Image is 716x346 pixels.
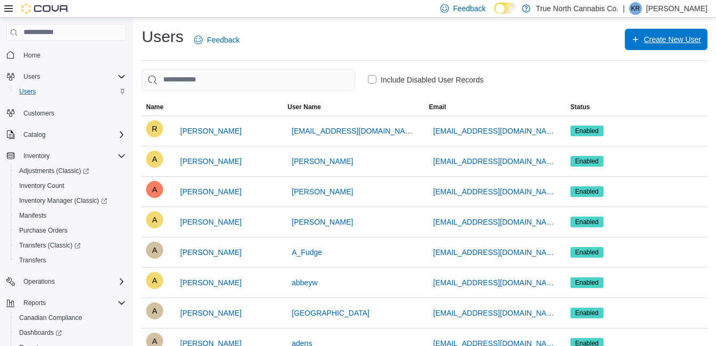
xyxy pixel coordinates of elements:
[15,179,126,192] span: Inventory Count
[19,241,81,250] span: Transfers (Classic)
[152,151,157,168] span: A
[433,308,558,318] span: [EMAIL_ADDRESS][DOMAIN_NAME]
[494,3,517,14] input: Dark Mode
[23,51,41,60] span: Home
[11,223,130,238] button: Purchase Orders
[570,217,604,227] span: Enabled
[570,126,604,136] span: Enabled
[152,181,157,198] span: A
[19,70,44,83] button: Users
[292,277,317,288] span: abbeyw
[21,3,69,14] img: Cova
[19,328,62,337] span: Dashboards
[368,73,484,86] label: Include Disabled User Records
[575,156,599,166] span: Enabled
[19,296,50,309] button: Reports
[176,302,246,324] button: [PERSON_NAME]
[19,275,126,288] span: Operations
[180,277,242,288] span: [PERSON_NAME]
[287,151,357,172] button: [PERSON_NAME]
[570,277,604,288] span: Enabled
[176,242,246,263] button: [PERSON_NAME]
[2,127,130,142] button: Catalog
[287,302,374,324] button: [GEOGRAPHIC_DATA]
[19,106,126,120] span: Customers
[11,238,130,253] a: Transfers (Classic)
[15,194,126,207] span: Inventory Manager (Classic)
[287,272,321,293] button: abbeyw
[429,302,562,324] button: [EMAIL_ADDRESS][DOMAIN_NAME]
[2,295,130,310] button: Reports
[287,120,420,142] button: [EMAIL_ADDRESS][DOMAIN_NAME]
[15,179,69,192] a: Inventory Count
[570,247,604,258] span: Enabled
[146,103,164,111] span: Name
[19,107,59,120] a: Customers
[292,308,369,318] span: [GEOGRAPHIC_DATA]
[433,277,558,288] span: [EMAIL_ADDRESS][DOMAIN_NAME]
[575,308,599,318] span: Enabled
[19,296,126,309] span: Reports
[180,186,242,197] span: [PERSON_NAME]
[292,217,353,227] span: [PERSON_NAME]
[180,217,242,227] span: [PERSON_NAME]
[176,181,246,202] button: [PERSON_NAME]
[575,217,599,227] span: Enabled
[11,208,130,223] button: Manifests
[429,211,562,233] button: [EMAIL_ADDRESS][DOMAIN_NAME]
[180,126,242,136] span: [PERSON_NAME]
[575,278,599,287] span: Enabled
[631,2,640,15] span: kr
[433,247,558,258] span: [EMAIL_ADDRESS][DOMAIN_NAME]
[11,84,130,99] button: Users
[15,164,126,177] span: Adjustments (Classic)
[629,2,642,15] div: kyia rogers
[207,35,239,45] span: Feedback
[23,130,45,139] span: Catalog
[146,302,163,319] div: Ashley
[146,120,163,137] div: Robin
[23,72,40,81] span: Users
[146,181,163,198] div: Alexandra
[429,272,562,293] button: [EMAIL_ADDRESS][DOMAIN_NAME]
[15,224,72,237] a: Purchase Orders
[176,211,246,233] button: [PERSON_NAME]
[287,242,326,263] button: A_Fudge
[15,85,126,98] span: Users
[19,150,54,162] button: Inventory
[292,156,353,167] span: [PERSON_NAME]
[433,126,558,136] span: [EMAIL_ADDRESS][DOMAIN_NAME]
[152,211,157,228] span: A
[15,194,111,207] a: Inventory Manager (Classic)
[575,248,599,257] span: Enabled
[146,211,163,228] div: Aaron
[19,314,82,322] span: Canadian Compliance
[15,254,126,267] span: Transfers
[11,310,130,325] button: Canadian Compliance
[11,325,130,340] a: Dashboards
[19,211,46,220] span: Manifests
[19,256,46,265] span: Transfers
[2,105,130,121] button: Customers
[23,109,54,118] span: Customers
[23,277,55,286] span: Operations
[15,254,50,267] a: Transfers
[570,308,604,318] span: Enabled
[570,186,604,197] span: Enabled
[287,211,357,233] button: [PERSON_NAME]
[646,2,707,15] p: [PERSON_NAME]
[2,69,130,84] button: Users
[23,299,46,307] span: Reports
[2,47,130,63] button: Home
[429,120,562,142] button: [EMAIL_ADDRESS][DOMAIN_NAME]
[287,181,357,202] button: [PERSON_NAME]
[570,103,590,111] span: Status
[146,242,163,259] div: Austin
[15,326,66,339] a: Dashboards
[15,311,86,324] a: Canadian Compliance
[180,308,242,318] span: [PERSON_NAME]
[11,178,130,193] button: Inventory Count
[152,272,157,289] span: A
[15,209,126,222] span: Manifests
[180,247,242,258] span: [PERSON_NAME]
